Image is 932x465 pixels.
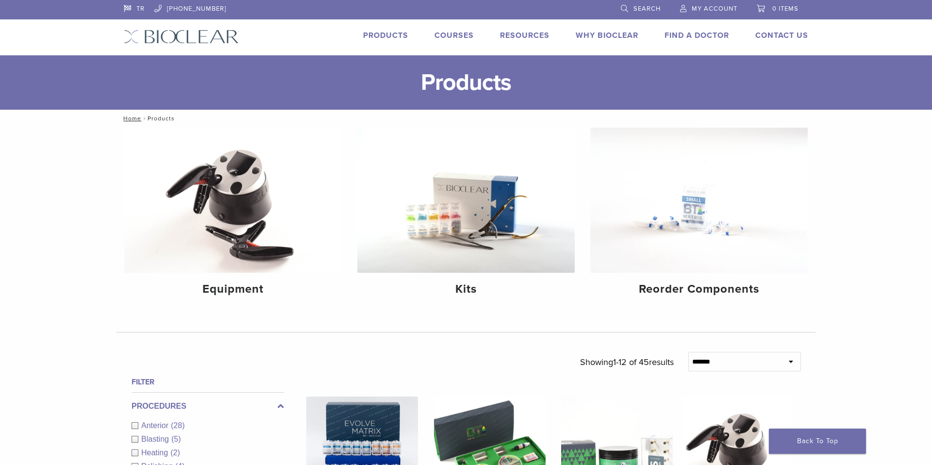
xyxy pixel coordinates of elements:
a: Resources [500,31,549,40]
span: / [141,116,148,121]
span: Anterior [141,421,171,430]
a: Equipment [124,128,342,304]
a: Kits [357,128,575,304]
a: Why Bioclear [576,31,638,40]
a: Contact Us [755,31,808,40]
nav: Products [116,110,815,127]
h4: Equipment [132,281,334,298]
span: (2) [170,448,180,457]
h4: Kits [365,281,567,298]
span: My Account [692,5,737,13]
a: Back To Top [769,429,866,454]
span: 1-12 of 45 [613,357,649,367]
a: Courses [434,31,474,40]
h4: Reorder Components [598,281,800,298]
span: 0 items [772,5,799,13]
a: Products [363,31,408,40]
img: Reorder Components [590,128,808,273]
span: Search [633,5,661,13]
label: Procedures [132,400,284,412]
a: Home [120,115,141,122]
img: Equipment [124,128,342,273]
img: Kits [357,128,575,273]
span: (28) [171,421,184,430]
h4: Filter [132,376,284,388]
img: Bioclear [124,30,239,44]
span: (5) [171,435,181,443]
p: Showing results [580,352,674,372]
span: Blasting [141,435,171,443]
span: Heating [141,448,170,457]
a: Find A Doctor [665,31,729,40]
a: Reorder Components [590,128,808,304]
